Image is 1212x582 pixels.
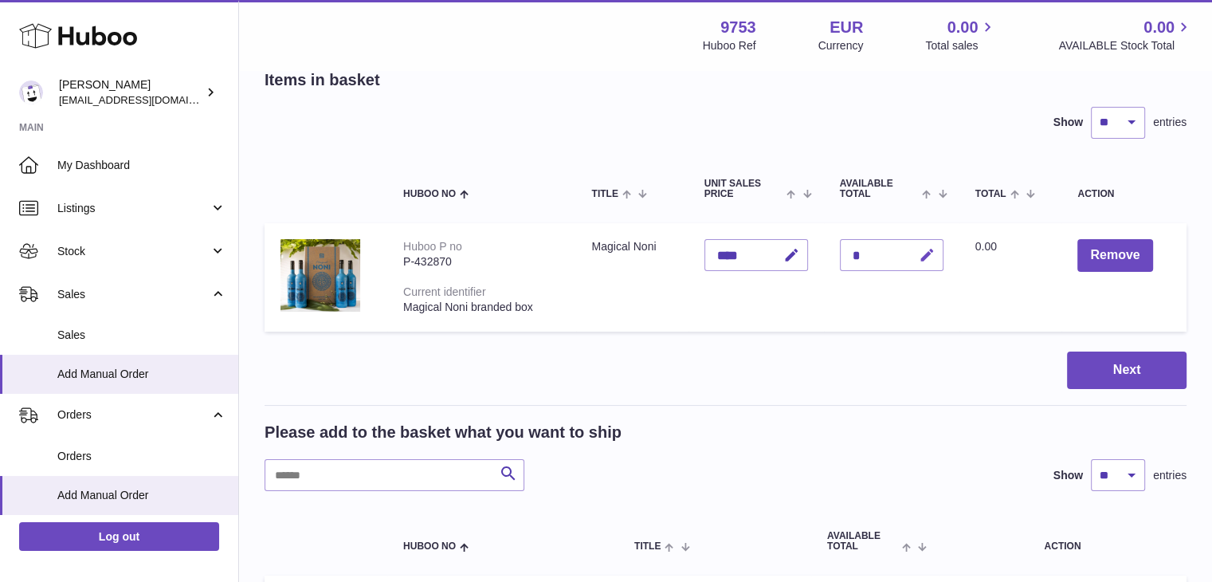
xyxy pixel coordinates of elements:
[840,179,919,199] span: AVAILABLE Total
[57,407,210,423] span: Orders
[975,240,997,253] span: 0.00
[280,239,360,312] img: Magical Noni
[403,300,560,315] div: Magical Noni branded box
[947,17,979,38] span: 0.00
[975,189,1006,199] span: Total
[704,179,783,199] span: Unit Sales Price
[265,422,622,443] h2: Please add to the basket what you want to ship
[403,541,456,552] span: Huboo no
[57,367,226,382] span: Add Manual Order
[403,189,456,199] span: Huboo no
[59,77,202,108] div: [PERSON_NAME]
[1143,17,1175,38] span: 0.00
[57,449,226,464] span: Orders
[1153,468,1187,483] span: entries
[57,328,226,343] span: Sales
[720,17,756,38] strong: 9753
[703,38,756,53] div: Huboo Ref
[634,541,661,552] span: Title
[265,69,380,91] h2: Items in basket
[1058,38,1193,53] span: AVAILABLE Stock Total
[57,287,210,302] span: Sales
[1053,468,1083,483] label: Show
[925,38,996,53] span: Total sales
[403,254,560,269] div: P-432870
[1077,239,1152,272] button: Remove
[19,522,219,551] a: Log out
[939,515,1187,568] th: Action
[827,531,898,552] span: AVAILABLE Total
[818,38,864,53] div: Currency
[1067,352,1187,389] button: Next
[1077,189,1171,199] div: Action
[57,201,210,216] span: Listings
[57,158,226,173] span: My Dashboard
[576,223,688,332] td: Magical Noni
[19,81,43,104] img: info@welovenoni.com
[1058,17,1193,53] a: 0.00 AVAILABLE Stock Total
[403,240,462,253] div: Huboo P no
[592,189,618,199] span: Title
[57,488,226,503] span: Add Manual Order
[925,17,996,53] a: 0.00 Total sales
[1053,115,1083,130] label: Show
[403,285,486,298] div: Current identifier
[57,244,210,259] span: Stock
[830,17,863,38] strong: EUR
[1153,115,1187,130] span: entries
[59,93,234,106] span: [EMAIL_ADDRESS][DOMAIN_NAME]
